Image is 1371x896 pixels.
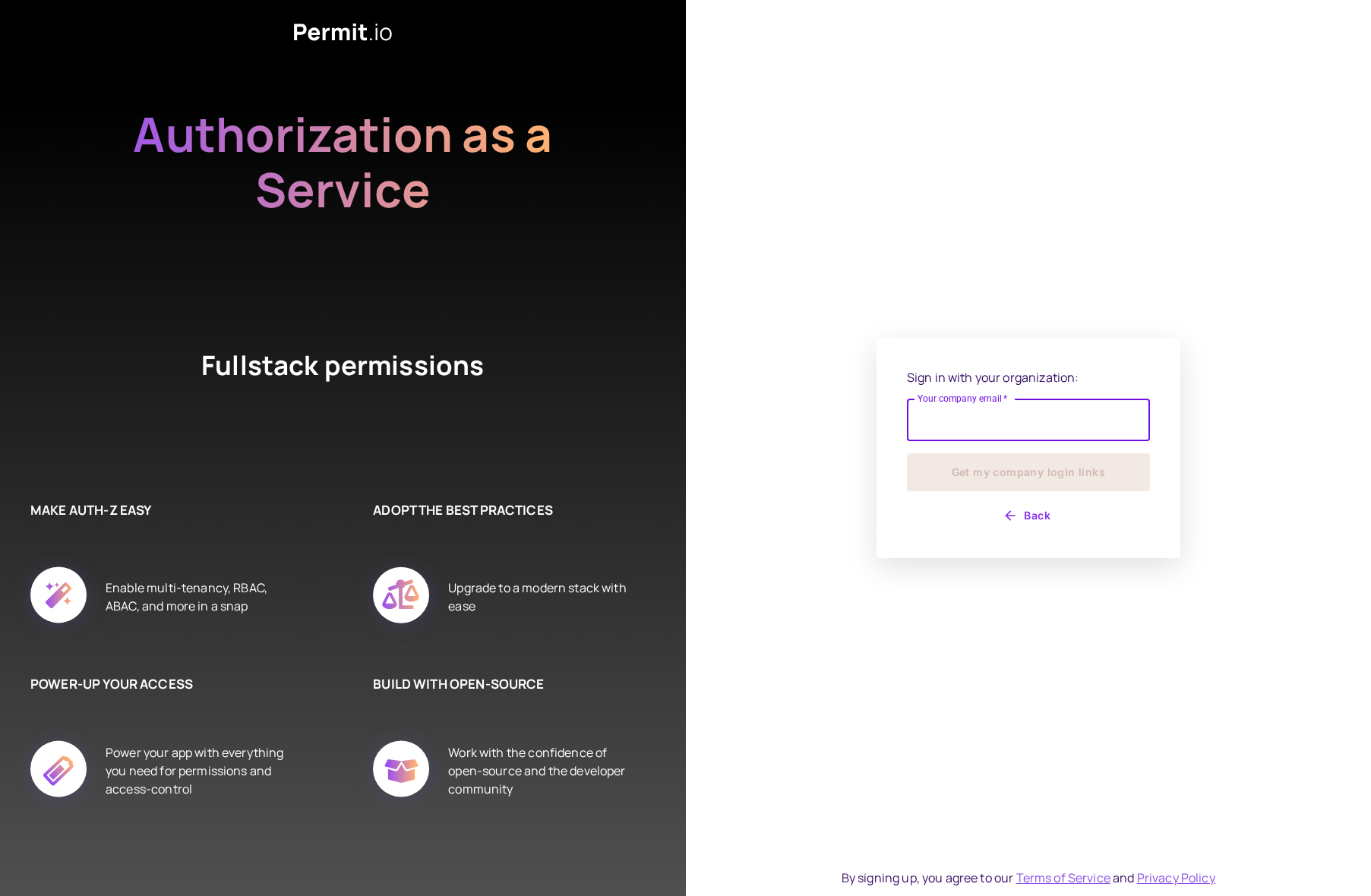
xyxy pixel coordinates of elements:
[448,550,640,644] div: Upgrade to a modern stack with ease
[1016,869,1110,886] a: Terms of Service
[842,869,1215,887] div: By signing up, you agree to our and
[106,724,297,818] div: Power your app with everything you need for permissions and access-control
[373,674,640,694] h6: BUILD WITH OPEN-SOURCE
[907,503,1150,528] button: Back
[106,550,297,644] div: Enable multi-tenancy, RBAC, ABAC, and more in a snap
[30,674,297,694] h6: POWER-UP YOUR ACCESS
[918,392,1008,405] label: Your company email
[30,500,297,520] h6: MAKE AUTH-Z EASY
[84,106,601,273] h2: Authorization as a Service
[1137,869,1215,886] a: Privacy Policy
[373,500,640,520] h6: ADOPT THE BEST PRACTICES
[145,347,540,440] h4: Fullstack permissions
[907,453,1150,491] button: Get my company login links
[448,724,640,818] div: Work with the confidence of open-source and the developer community
[907,368,1150,386] p: Sign in with your organization:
